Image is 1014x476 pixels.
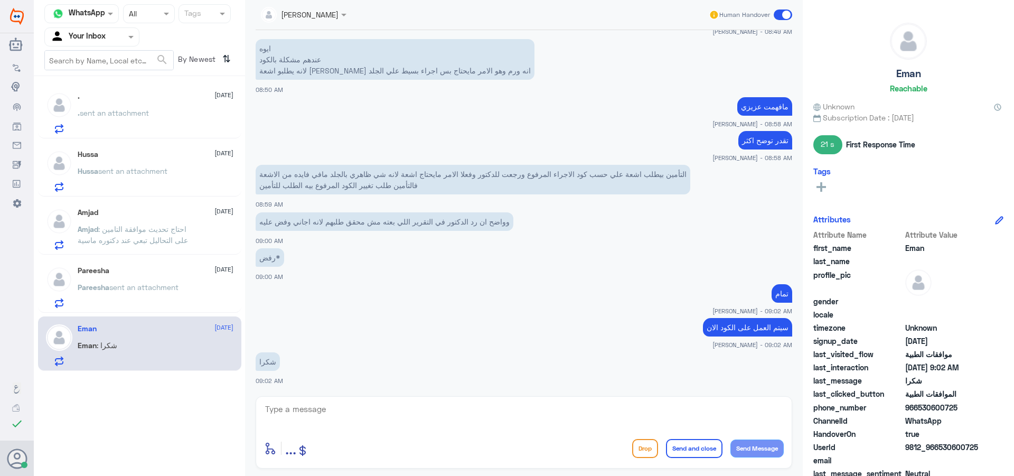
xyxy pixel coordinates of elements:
[712,153,792,162] span: [PERSON_NAME] - 08:58 AM
[813,335,903,347] span: signup_date
[712,27,792,36] span: [PERSON_NAME] - 08:49 AM
[813,242,903,254] span: first_name
[256,237,283,244] span: 09:00 AM
[7,449,27,469] button: Avatar
[46,208,72,235] img: defaultAdmin.png
[78,324,97,333] h5: Eman
[905,335,982,347] span: 2025-08-12T17:11:57.817Z
[905,428,982,440] span: true
[46,150,72,176] img: defaultAdmin.png
[256,86,283,93] span: 08:50 AM
[256,201,283,208] span: 08:59 AM
[905,455,982,466] span: null
[813,269,903,294] span: profile_pic
[256,212,513,231] p: 16/8/2025, 9:00 AM
[905,322,982,333] span: Unknown
[78,166,98,175] span: Hussa
[712,306,792,315] span: [PERSON_NAME] - 09:02 AM
[905,402,982,413] span: 966530600725
[109,283,179,292] span: sent an attachment
[813,322,903,333] span: timezone
[813,229,903,240] span: Attribute Name
[905,309,982,320] span: null
[905,296,982,307] span: null
[666,439,722,458] button: Send and close
[78,283,109,292] span: Pareesha
[256,352,280,371] p: 16/8/2025, 9:02 AM
[46,266,72,293] img: defaultAdmin.png
[772,284,792,303] p: 16/8/2025, 9:02 AM
[813,402,903,413] span: phone_number
[905,442,982,453] span: 9812_966530600725
[905,229,982,240] span: Attribute Value
[813,455,903,466] span: email
[846,139,915,150] span: First Response Time
[813,388,903,399] span: last_clicked_button
[256,377,283,384] span: 09:02 AM
[813,101,855,112] span: Unknown
[50,29,66,45] img: yourInbox.svg
[813,428,903,440] span: HandoverOn
[285,436,296,460] button: ...
[45,51,173,70] input: Search by Name, Local etc…
[813,256,903,267] span: last_name
[712,119,792,128] span: [PERSON_NAME] - 08:58 AM
[730,440,784,458] button: Send Message
[97,341,117,350] span: : شكرا
[214,323,233,332] span: [DATE]
[183,7,201,21] div: Tags
[905,349,982,360] span: موافقات الطبية
[813,214,851,224] h6: Attributes
[214,265,233,274] span: [DATE]
[905,362,982,373] span: 2025-08-16T06:02:29.851Z
[632,439,658,458] button: Drop
[78,208,98,217] h5: Amjad
[813,112,1003,123] span: Subscription Date : [DATE]
[905,269,932,296] img: defaultAdmin.png
[285,438,296,458] span: ...
[703,318,792,337] p: 16/8/2025, 9:02 AM
[98,166,167,175] span: sent an attachment
[174,50,218,71] span: By Newest
[905,388,982,399] span: الموافقات الطبية
[905,415,982,426] span: 2
[10,8,24,25] img: Widebot Logo
[78,108,80,117] span: .
[813,349,903,360] span: last_visited_flow
[78,225,188,245] span: : احتاج تحديث موافقة التامين على التحاليل تبعي عند دكتوره ماسية
[890,23,926,59] img: defaultAdmin.png
[214,148,233,158] span: [DATE]
[78,92,80,101] h5: .
[813,442,903,453] span: UserId
[813,415,903,426] span: ChannelId
[813,135,842,154] span: 21 s
[156,53,168,66] span: search
[712,340,792,349] span: [PERSON_NAME] - 09:02 AM
[78,150,98,159] h5: Hussa
[214,90,233,100] span: [DATE]
[78,266,109,275] h5: Pareesha
[719,10,770,20] span: Human Handover
[78,225,98,234] span: Amjad
[11,417,23,430] i: check
[813,166,831,176] h6: Tags
[222,50,231,68] i: ⇅
[256,39,534,80] p: 16/8/2025, 8:50 AM
[813,309,903,320] span: locale
[737,97,792,116] p: 16/8/2025, 8:58 AM
[256,273,283,280] span: 09:00 AM
[214,207,233,216] span: [DATE]
[896,68,921,80] h5: Eman
[813,296,903,307] span: gender
[890,83,927,93] h6: Reachable
[813,375,903,386] span: last_message
[905,242,982,254] span: Eman
[256,165,690,194] p: 16/8/2025, 8:59 AM
[738,131,792,150] p: 16/8/2025, 8:58 AM
[46,324,72,351] img: defaultAdmin.png
[813,362,903,373] span: last_interaction
[905,375,982,386] span: شكرا
[50,6,66,22] img: whatsapp.png
[156,51,168,69] button: search
[80,108,149,117] span: sent an attachment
